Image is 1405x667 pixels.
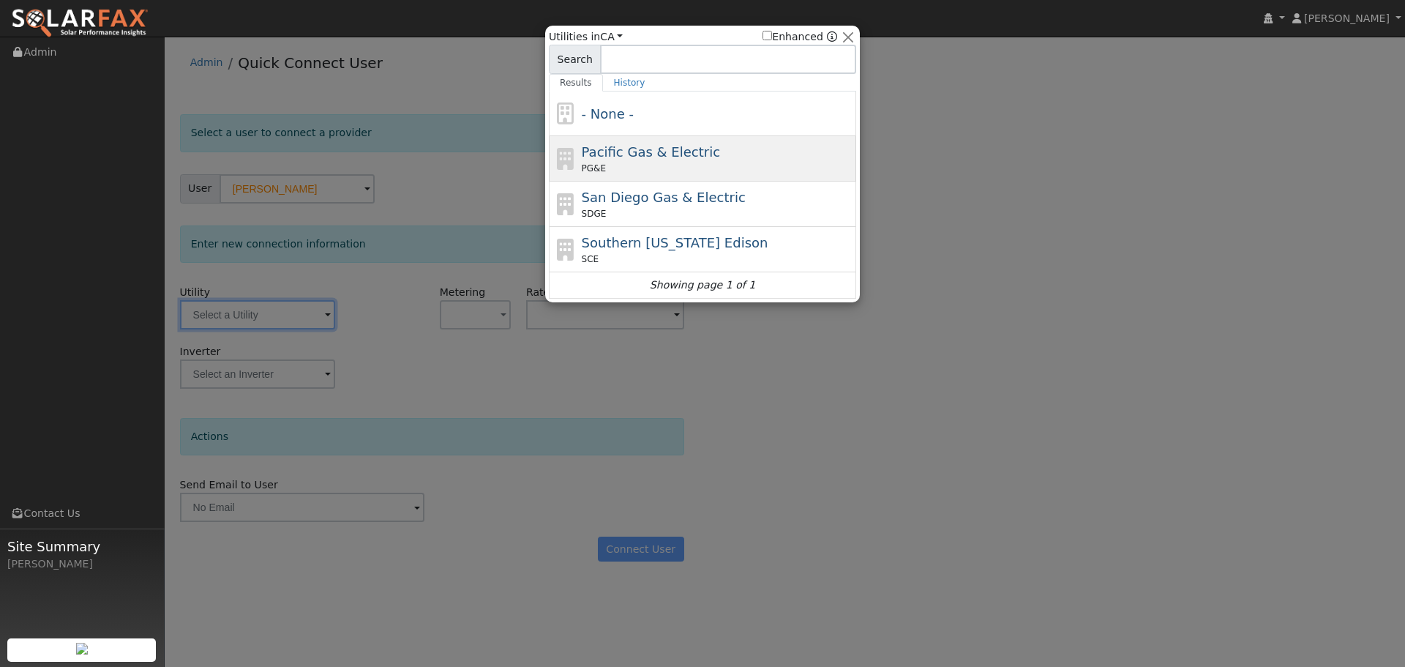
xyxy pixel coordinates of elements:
[603,74,656,92] a: History
[582,144,720,160] span: Pacific Gas & Electric
[76,643,88,655] img: retrieve
[827,31,837,42] a: Enhanced Providers
[549,45,601,74] span: Search
[11,8,149,39] img: SolarFax
[582,253,599,266] span: SCE
[549,29,623,45] span: Utilities in
[650,277,755,293] i: Showing page 1 of 1
[1304,12,1390,24] span: [PERSON_NAME]
[763,29,837,45] span: Show enhanced providers
[582,235,768,250] span: Southern [US_STATE] Edison
[7,556,157,572] div: [PERSON_NAME]
[582,162,606,175] span: PG&E
[7,537,157,556] span: Site Summary
[582,106,634,122] span: - None -
[763,29,823,45] label: Enhanced
[763,31,772,40] input: Enhanced
[582,190,746,205] span: San Diego Gas & Electric
[600,31,623,42] a: CA
[582,207,607,220] span: SDGE
[549,74,603,92] a: Results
